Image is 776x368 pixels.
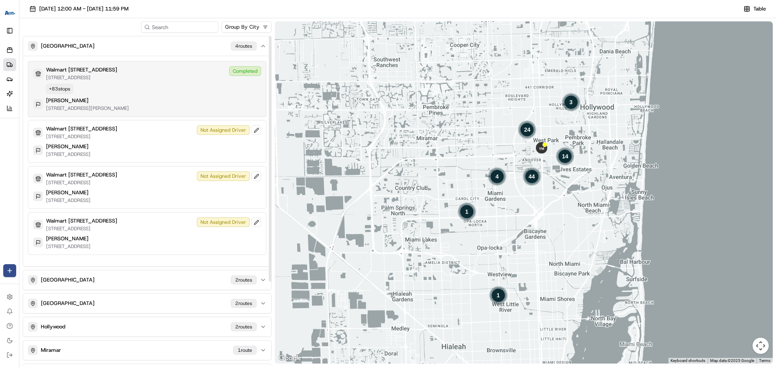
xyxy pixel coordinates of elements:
div: 44 [522,167,542,186]
div: 2 route s [231,275,257,284]
img: 1736555255976-a54dd68f-1ca7-489b-9aae-adbdc363a1c4 [8,77,23,92]
span: API Documentation [76,117,130,125]
button: [GEOGRAPHIC_DATA]2routes [23,270,271,290]
button: [GEOGRAPHIC_DATA]4routes [23,36,271,56]
div: 📗 [8,118,15,124]
div: [GEOGRAPHIC_DATA]4routes [23,56,271,266]
div: 4 [487,167,507,186]
p: [STREET_ADDRESS][PERSON_NAME] [46,105,129,111]
div: 4 route s [231,42,257,50]
div: We're available if you need us! [27,85,102,92]
div: 💻 [68,118,75,124]
a: Terms (opens in new tab) [759,358,770,363]
div: 1 route. 1 pickup and 43 dropoffs. [522,167,542,186]
div: 3 [561,92,581,111]
div: 2 route s [231,322,257,331]
span: Knowledge Base [16,117,62,125]
img: Nash [8,8,24,24]
p: [STREET_ADDRESS] [46,197,91,204]
div: 1 route. 0 pickups and 1 dropoff. [489,286,508,305]
div: 1 [489,286,508,305]
a: 📗Knowledge Base [5,114,65,128]
p: [PERSON_NAME] [46,235,89,242]
input: Search [141,21,218,33]
div: 1 route. 0 pickups and 14 dropoffs. [555,147,575,166]
div: 1 route. 0 pickups and 1 dropoff. [457,202,477,221]
a: Open this area in Google Maps (opens a new window) [277,353,304,364]
div: 1 route. 0 pickups and 24 dropoffs. [517,120,537,139]
p: [GEOGRAPHIC_DATA] [41,42,95,50]
p: [STREET_ADDRESS] [46,225,117,232]
div: Start new chat [27,77,133,85]
input: Clear [21,52,133,61]
p: Welcome 👋 [8,32,147,45]
button: Map camera controls [753,338,769,354]
p: [PERSON_NAME] [46,189,89,196]
div: 1 [457,202,477,221]
p: [STREET_ADDRESS] [46,243,91,250]
span: Table [753,5,766,13]
p: [STREET_ADDRESS] [46,179,117,186]
p: Hollywood [41,323,65,330]
p: [STREET_ADDRESS] [46,151,91,158]
img: Go Action Courier [3,11,16,15]
p: [STREET_ADDRESS] [46,133,117,140]
button: Miramar1route [23,341,271,360]
span: Group By City [225,23,259,31]
p: [PERSON_NAME] [46,143,89,150]
p: Miramar [41,347,61,354]
p: Walmart [STREET_ADDRESS] [46,171,117,179]
p: Walmart [STREET_ADDRESS] [46,125,117,132]
a: Powered byPylon [57,137,98,143]
p: [PERSON_NAME] [46,97,89,104]
div: + 83 stops [46,84,73,94]
div: 1 route [233,346,257,355]
button: Go Action Courier [3,3,16,23]
p: Walmart [STREET_ADDRESS] [46,66,117,74]
p: [GEOGRAPHIC_DATA] [41,300,95,307]
p: Walmart [STREET_ADDRESS] [46,217,117,225]
span: Map data ©2025 Google [710,358,754,363]
button: Start new chat [137,80,147,89]
div: 24 [517,120,537,139]
span: Pylon [80,137,98,143]
button: [GEOGRAPHIC_DATA]2routes [23,294,271,313]
a: 💻API Documentation [65,114,133,128]
p: [GEOGRAPHIC_DATA] [41,276,95,284]
p: [STREET_ADDRESS] [46,74,117,81]
button: Hollywood2routes [23,317,271,336]
div: 4 routes. 3 pickups and 1 dropoff. [487,167,507,186]
button: [DATE] 12:00 AM - [DATE] 11:59 PM [26,3,132,15]
span: [DATE] 12:00 AM - [DATE] 11:59 PM [39,5,129,13]
div: 14 [555,147,575,166]
button: Keyboard shortcuts [671,358,705,364]
button: Table [740,3,770,15]
img: Google [277,353,304,364]
div: 2 routes. 0 pickups and 2 dropoffs. [561,92,581,111]
div: 2 route s [231,299,257,308]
